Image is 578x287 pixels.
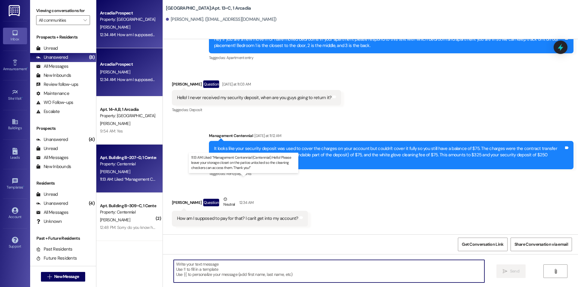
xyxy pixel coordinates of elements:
div: Apt. 14~A,B, 1 Arcadia [100,106,156,113]
p: 11:13 AM: Liked “Management Centennial (Centennial): Hello! Please leave your storage closet on t... [191,155,296,170]
div: Unread [36,145,58,152]
div: Past + Future Residents [30,235,96,242]
a: Buildings [3,117,27,133]
div: How am I supposed to pay for that? I can't get into my account? [177,215,298,222]
a: Inbox [3,28,27,44]
button: Send [496,264,526,278]
div: Unknown [36,218,62,225]
button: Share Conversation via email [511,238,572,251]
div: [DATE] at 11:12 AM [253,133,281,139]
div: Past Residents [36,246,73,252]
span: Rent/payments [226,171,252,176]
button: Get Conversation Link [458,238,507,251]
div: (4) [87,135,96,144]
label: Viewing conversations for [36,6,90,15]
div: All Messages [36,63,68,70]
i:  [503,269,507,274]
div: Property: [GEOGRAPHIC_DATA] [100,113,156,119]
div: WO Follow-ups [36,99,73,106]
div: 12:34 AM: How am I supposed to pay for that? I can't get into my account? [100,32,229,37]
span: • [22,95,23,100]
div: Apt. Building B~309~C, 1 Centennial [100,203,156,209]
a: Templates • [3,176,27,192]
div: Management Centennial [209,133,573,141]
div: 9:54 AM: Yes [100,128,123,134]
a: Leads [3,146,27,162]
span: • [27,66,28,70]
div: Escalate [36,108,60,115]
div: [PERSON_NAME]. ([EMAIL_ADDRESS][DOMAIN_NAME]) [166,16,277,23]
span: New Message [54,273,79,280]
div: Neutral [222,196,236,209]
span: [PERSON_NAME] [100,169,130,174]
a: Account [3,205,27,222]
div: New Inbounds [36,164,71,170]
div: Unread [36,191,58,198]
span: Deposit [189,107,202,112]
span: [PERSON_NAME] [100,121,130,126]
div: Tagged as: [209,53,573,62]
div: Unanswered [36,200,68,207]
input: All communities [39,15,80,25]
div: [PERSON_NAME] [172,80,341,90]
a: Support [3,235,27,251]
div: All Messages [36,154,68,161]
span: Apartment entry [226,55,253,60]
button: New Message [41,272,85,282]
div: Prospects + Residents [30,34,96,40]
div: (8) [88,53,96,62]
div: Hey if you are a new move in or have moved bedrooms in your apartment please respond to this text... [214,36,564,49]
div: 12:48 PM: Sorry do you know his last name? [100,225,176,230]
span: [PERSON_NAME] [100,69,130,75]
div: New Inbounds [36,72,71,79]
i:  [83,18,87,23]
div: Unanswered [36,136,68,143]
div: Property: [GEOGRAPHIC_DATA] [100,16,156,23]
div: Question [203,199,219,206]
div: Property: Centennial [100,209,156,215]
i:  [553,269,558,274]
div: Residents [30,180,96,186]
b: [GEOGRAPHIC_DATA]: Apt. 13~C, 1 Arcadia [166,5,251,11]
div: 12:34 AM [238,199,254,206]
a: Site Visit • [3,87,27,103]
div: Apt. Building B~207~D, 1 Centennial [100,154,156,161]
div: [DATE] at 11:03 AM [221,81,251,87]
span: Get Conversation Link [462,241,503,248]
span: [PERSON_NAME] [100,217,130,223]
div: All Messages [36,209,68,216]
span: [PERSON_NAME] [100,24,130,30]
div: Prospects [30,125,96,132]
span: Send [510,268,519,274]
div: Question [203,80,219,88]
div: It looks like your security deposit was used to cover the charges on your account but couldn't co... [214,145,564,165]
div: Maintenance [36,90,69,97]
div: Unread [36,45,58,51]
div: (4) [87,199,96,208]
img: ResiDesk Logo [9,5,21,16]
span: Share Conversation via email [514,241,568,248]
div: Future Residents [36,255,77,261]
i:  [47,274,52,279]
div: Property: Centennial [100,161,156,167]
div: Arcadia Prospect [100,10,156,16]
div: Arcadia Prospect [100,61,156,67]
span: • [23,184,24,189]
div: Review follow-ups [36,81,78,88]
div: Hello! I never received my security deposit, when are you guys going to return it? [177,95,332,101]
div: 11:13 AM: Liked “Management Centennial (Centennial): Hello! Please leave your storage closet on t... [100,176,397,182]
div: Tagged as: [209,169,573,178]
div: [PERSON_NAME] [172,196,308,211]
div: 12:34 AM: How am I supposed to pay for that? I can't get into my account? [100,77,229,82]
div: Tagged as: [172,105,341,114]
div: Unanswered [36,54,68,61]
